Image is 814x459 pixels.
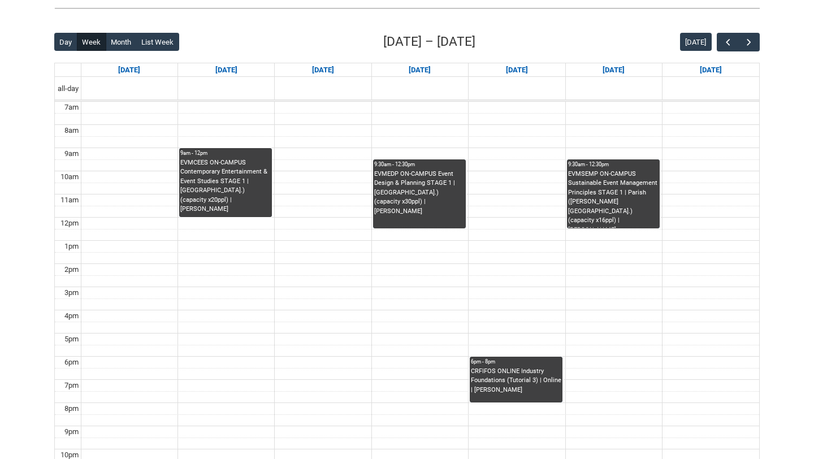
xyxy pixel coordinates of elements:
[504,63,530,77] a: Go to December 4, 2025
[180,158,271,214] div: EVMCEES ON-CAMPUS Contemporary Entertainment & Event Studies STAGE 1 | [GEOGRAPHIC_DATA].) (capac...
[374,170,465,216] div: EVMEDP ON-CAMPUS Event Design & Planning STAGE 1 | [GEOGRAPHIC_DATA].) (capacity x30ppl) | [PERSO...
[58,194,81,206] div: 11am
[62,102,81,113] div: 7am
[213,63,240,77] a: Go to December 1, 2025
[471,358,561,366] div: 6pm - 8pm
[55,83,81,94] span: all-day
[62,334,81,345] div: 5pm
[600,63,627,77] a: Go to December 5, 2025
[62,310,81,322] div: 4pm
[406,63,433,77] a: Go to December 3, 2025
[116,63,142,77] a: Go to November 30, 2025
[717,33,738,51] button: Previous Week
[62,125,81,136] div: 8am
[54,2,760,14] img: REDU_GREY_LINE
[374,161,465,168] div: 9:30am - 12:30pm
[568,161,659,168] div: 9:30am - 12:30pm
[54,33,77,51] button: Day
[62,357,81,368] div: 6pm
[58,171,81,183] div: 10am
[58,218,81,229] div: 12pm
[680,33,712,51] button: [DATE]
[471,367,561,395] div: CRFIFOS ONLINE Industry Foundations (Tutorial 3) | Online | [PERSON_NAME]
[62,287,81,298] div: 3pm
[62,148,81,159] div: 9am
[738,33,760,51] button: Next Week
[136,33,179,51] button: List Week
[310,63,336,77] a: Go to December 2, 2025
[180,149,271,157] div: 9am - 12pm
[568,170,659,228] div: EVMSEMP ON-CAMPUS Sustainable Event Management Principles STAGE 1 | Parish ([PERSON_NAME][GEOGRAP...
[62,380,81,391] div: 7pm
[62,264,81,275] div: 2pm
[698,63,724,77] a: Go to December 6, 2025
[77,33,106,51] button: Week
[62,426,81,438] div: 9pm
[106,33,137,51] button: Month
[62,241,81,252] div: 1pm
[383,32,475,51] h2: [DATE] – [DATE]
[62,403,81,414] div: 8pm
